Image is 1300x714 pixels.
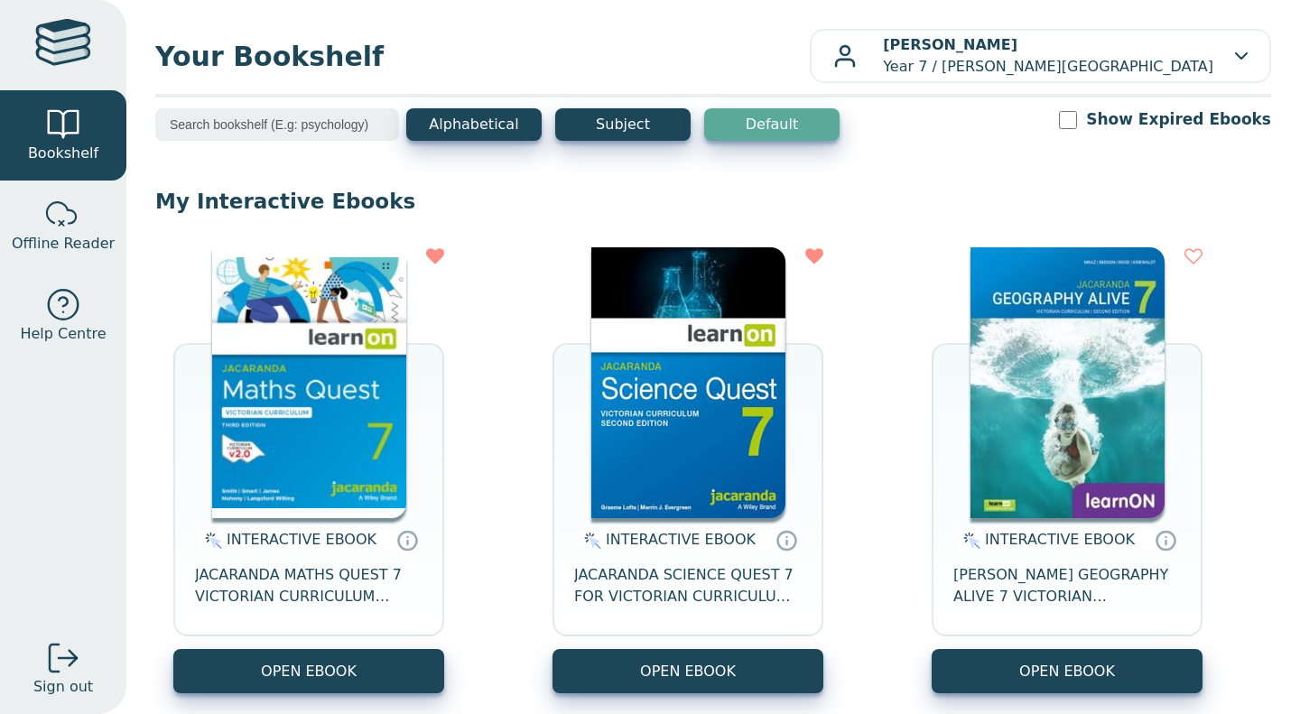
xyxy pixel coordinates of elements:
span: JACARANDA SCIENCE QUEST 7 FOR VICTORIAN CURRICULUM LEARNON 2E EBOOK [574,564,802,607]
img: interactive.svg [200,530,222,552]
label: Show Expired Ebooks [1086,108,1271,131]
span: INTERACTIVE EBOOK [985,531,1135,548]
span: JACARANDA MATHS QUEST 7 VICTORIAN CURRICULUM LEARNON EBOOK 3E [195,564,422,607]
button: Alphabetical [406,108,542,141]
span: Help Centre [20,323,106,345]
img: interactive.svg [958,530,980,552]
span: [PERSON_NAME] GEOGRAPHY ALIVE 7 VICTORIAN CURRICULUM LEARNON EBOOK 2E [953,564,1181,607]
img: cc9fd0c4-7e91-e911-a97e-0272d098c78b.jpg [970,247,1165,518]
img: b87b3e28-4171-4aeb-a345-7fa4fe4e6e25.jpg [212,247,406,518]
img: interactive.svg [579,530,601,552]
img: 329c5ec2-5188-ea11-a992-0272d098c78b.jpg [591,247,785,518]
span: INTERACTIVE EBOOK [227,531,376,548]
button: [PERSON_NAME]Year 7 / [PERSON_NAME][GEOGRAPHIC_DATA] [810,29,1271,83]
button: OPEN EBOOK [173,649,444,693]
button: Default [704,108,840,141]
span: Your Bookshelf [155,36,810,77]
a: Interactive eBooks are accessed online via the publisher’s portal. They contain interactive resou... [396,529,418,551]
input: Search bookshelf (E.g: psychology) [155,108,399,141]
b: [PERSON_NAME] [883,36,1017,53]
button: Subject [555,108,691,141]
span: Sign out [33,676,93,698]
button: OPEN EBOOK [932,649,1202,693]
span: INTERACTIVE EBOOK [606,531,756,548]
p: My Interactive Ebooks [155,188,1271,215]
a: Interactive eBooks are accessed online via the publisher’s portal. They contain interactive resou... [1155,529,1176,551]
span: Offline Reader [12,233,115,255]
span: Bookshelf [28,143,98,164]
a: Interactive eBooks are accessed online via the publisher’s portal. They contain interactive resou... [775,529,797,551]
p: Year 7 / [PERSON_NAME][GEOGRAPHIC_DATA] [883,34,1213,78]
button: OPEN EBOOK [552,649,823,693]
